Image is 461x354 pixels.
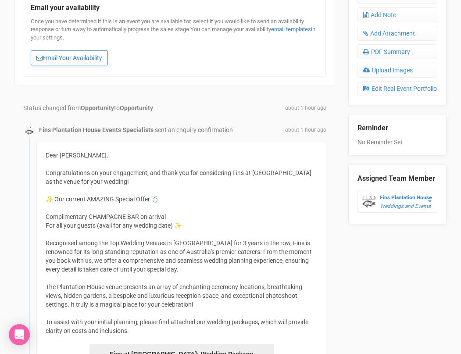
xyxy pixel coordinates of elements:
[155,126,233,133] span: sent an enquiry confirmation
[357,114,437,147] div: No Reminder Set
[9,324,30,345] div: Open Intercom Messenger
[285,126,326,134] span: about 1 hour ago
[120,104,153,111] strong: Opportunity
[31,50,108,65] a: Email Your Availability
[271,26,311,32] a: email templates
[357,44,437,59] a: PDF Summary
[25,126,34,135] img: data
[357,174,437,184] legend: Assigned Team Member
[39,126,154,133] strong: Fins Plantation House Events Specialists
[357,7,437,22] a: Add Note
[31,18,319,70] div: Once you have determined if this is an event you are available for, select if you would like to s...
[357,123,437,133] legend: Reminder
[357,63,437,78] a: Upload Images
[357,26,437,41] a: Add Attachment
[81,104,114,111] strong: Opportunity
[380,203,431,209] em: Weddings and Events
[31,3,319,13] legend: Email your availability
[357,190,437,213] button: Fins Plantation House Events Specialists Weddings and Events
[285,104,326,112] span: about 1 hour ago
[357,81,437,96] a: Edit Real Event Portfolio
[362,195,375,208] img: data
[23,104,153,111] span: Status changed from to
[31,26,315,41] span: You can manage your availability in your settings.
